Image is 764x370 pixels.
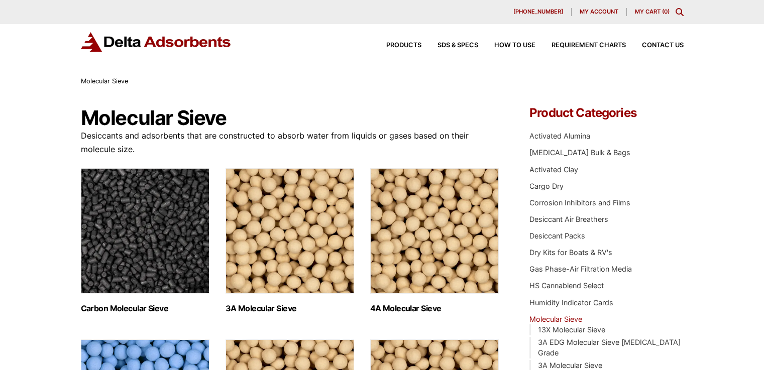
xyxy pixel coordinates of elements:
[438,42,478,49] span: SDS & SPECS
[81,77,128,85] span: Molecular Sieve
[529,182,564,190] a: Cargo Dry
[529,315,582,323] a: Molecular Sieve
[370,168,499,294] img: 4A Molecular Sieve
[421,42,478,49] a: SDS & SPECS
[370,168,499,313] a: Visit product category 4A Molecular Sieve
[81,304,209,313] h2: Carbon Molecular Sieve
[81,107,500,129] h1: Molecular Sieve
[81,32,232,52] img: Delta Adsorbents
[538,325,605,334] a: 13X Molecular Sieve
[529,215,608,223] a: Desiccant Air Breathers
[386,42,421,49] span: Products
[226,304,354,313] h2: 3A Molecular Sieve
[635,8,670,15] a: My Cart (0)
[505,8,572,16] a: [PHONE_NUMBER]
[529,231,585,240] a: Desiccant Packs
[226,168,354,294] img: 3A Molecular Sieve
[478,42,535,49] a: How to Use
[580,9,618,15] span: My account
[81,129,500,156] p: Desiccants and adsorbents that are constructed to absorb water from liquids or gases based on the...
[529,265,632,273] a: Gas Phase-Air Filtration Media
[535,42,626,49] a: Requirement Charts
[494,42,535,49] span: How to Use
[529,248,612,257] a: Dry Kits for Boats & RV's
[370,304,499,313] h2: 4A Molecular Sieve
[676,8,684,16] div: Toggle Modal Content
[81,168,209,313] a: Visit product category Carbon Molecular Sieve
[552,42,626,49] span: Requirement Charts
[572,8,627,16] a: My account
[81,168,209,294] img: Carbon Molecular Sieve
[513,9,563,15] span: [PHONE_NUMBER]
[664,8,668,15] span: 0
[626,42,684,49] a: Contact Us
[538,361,602,369] a: 3A Molecular Sieve
[529,148,630,157] a: [MEDICAL_DATA] Bulk & Bags
[529,281,604,290] a: HS Cannablend Select
[538,338,681,357] a: 3A EDG Molecular Sieve [MEDICAL_DATA] Grade
[529,198,630,207] a: Corrosion Inhibitors and Films
[529,107,683,119] h4: Product Categories
[642,42,684,49] span: Contact Us
[529,132,590,140] a: Activated Alumina
[226,168,354,313] a: Visit product category 3A Molecular Sieve
[529,298,613,307] a: Humidity Indicator Cards
[529,165,578,174] a: Activated Clay
[370,42,421,49] a: Products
